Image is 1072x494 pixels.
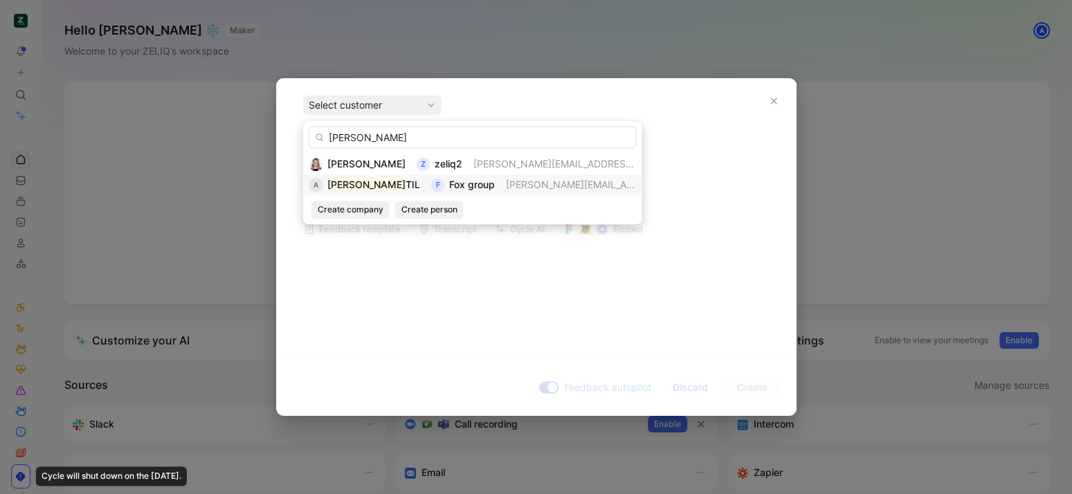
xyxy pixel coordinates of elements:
img: 9022122398065_db09ee4d6e664bd44051_192.jpg [309,157,323,171]
button: Create person [395,201,464,219]
div: F [431,178,445,192]
span: Create person [401,203,457,217]
span: Fox group [449,179,495,190]
span: TIL [406,179,420,190]
span: [PERSON_NAME][EMAIL_ADDRESS][DOMAIN_NAME] [473,158,714,170]
span: zeliq2 [435,158,462,170]
button: Create company [311,201,390,219]
span: Create company [318,203,383,217]
input: Search... [309,126,637,148]
mark: [PERSON_NAME] [327,179,406,190]
div: Cycle will shut down on the [DATE]. [36,466,187,486]
span: [PERSON_NAME][EMAIL_ADDRESS][PERSON_NAME][DOMAIN_NAME] [506,179,824,190]
span: [PERSON_NAME] [327,158,406,170]
div: A [309,178,323,192]
div: z [417,157,430,171]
